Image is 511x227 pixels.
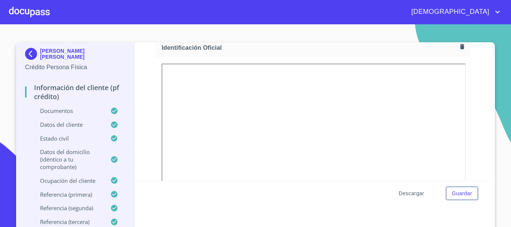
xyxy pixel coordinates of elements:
button: account of current user [406,6,502,18]
p: Datos del cliente [25,121,110,128]
p: [PERSON_NAME] [PERSON_NAME] [40,48,126,60]
img: Docupass spot blue [25,48,40,60]
p: Datos del domicilio (idéntico a tu comprobante) [25,148,110,171]
button: Descargar [396,187,427,200]
p: Crédito Persona Física [25,63,126,72]
button: Guardar [446,187,478,200]
p: Referencia (segunda) [25,204,110,212]
p: Referencia (tercera) [25,218,110,226]
span: Identificación Oficial [162,44,457,52]
p: Documentos [25,107,110,114]
p: Ocupación del Cliente [25,177,110,184]
span: Descargar [399,189,424,198]
span: [DEMOGRAPHIC_DATA] [406,6,493,18]
p: Información del cliente (PF crédito) [25,83,126,101]
p: Referencia (primera) [25,191,110,198]
p: Estado Civil [25,135,110,142]
span: Guardar [452,189,472,198]
div: [PERSON_NAME] [PERSON_NAME] [25,48,126,63]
